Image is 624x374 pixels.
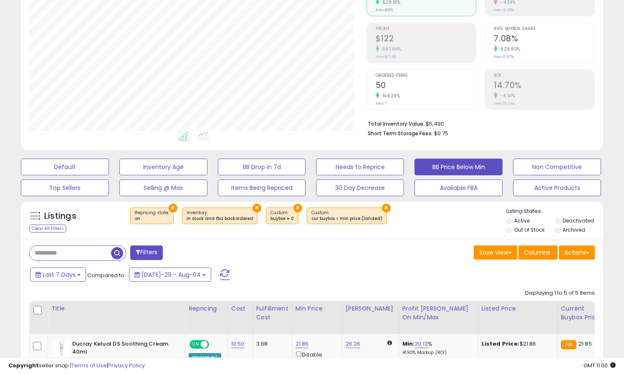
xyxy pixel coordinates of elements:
div: on [135,216,169,222]
a: 20.13 [414,340,428,348]
b: Listed Price: [482,340,520,348]
div: Title [51,304,182,313]
h2: 7.08% [494,34,594,45]
button: Default [21,159,109,175]
h2: $122 [376,34,476,45]
span: 2025-08-12 11:00 GMT [584,361,616,369]
span: Repricing state : [135,210,169,222]
button: Items Being Repriced [218,179,306,196]
small: FBA [561,340,576,349]
small: Prev: 0.97% [494,54,514,59]
div: Min Price [296,304,339,313]
span: Ordered Items [376,73,476,78]
button: × [253,204,261,212]
span: OFF [208,341,221,348]
div: Profit [PERSON_NAME] on Min/Max [402,304,475,322]
button: Columns [518,245,558,260]
div: Repricing [189,304,224,313]
p: Listing States: [506,207,603,215]
label: Archived [563,226,585,233]
div: Clear All Filters [29,225,66,232]
a: 21.86 [296,340,309,348]
small: -6.61% [498,93,515,99]
span: Inventory : [187,210,253,222]
button: × [382,204,391,212]
div: buybox = 0 [270,216,294,222]
button: 30 Day Decrease [316,179,404,196]
b: Min: [402,340,415,348]
button: [DATE]-29 - Aug-04 [129,268,211,282]
div: [PERSON_NAME] [346,304,395,313]
span: $0.75 [434,129,448,137]
button: Active Products [513,179,601,196]
b: Short Term Storage Fees: [368,130,433,137]
a: 26.26 [346,340,361,348]
img: 31Ug4FZfttS._SL40_.jpg [53,340,70,357]
button: Top Sellers [21,179,109,196]
div: in stock and fba backordered [187,216,253,222]
button: Actions [559,245,595,260]
small: Prev: $17.48 [376,54,396,59]
th: The percentage added to the cost of goods (COGS) that forms the calculator for Min & Max prices. [399,301,478,334]
label: Active [514,217,530,224]
span: ON [190,341,201,348]
h5: Listings [44,210,76,222]
h2: 50 [376,81,476,92]
label: Out of Stock [514,226,545,233]
button: BB Price Below Min [414,159,503,175]
span: Avg. Buybox Share [494,27,594,31]
div: Fulfillment Cost [256,304,288,322]
div: 3.68 [256,340,285,348]
button: Last 7 Days [30,268,86,282]
label: Deactivated [563,217,594,224]
span: Compared to: [87,271,126,279]
b: Total Inventory Value: [368,120,424,127]
span: ROI [494,73,594,78]
span: Profit [376,27,476,31]
a: Privacy Policy [108,361,145,369]
div: Current Buybox Price [561,304,604,322]
button: Needs to Reprice [316,159,404,175]
button: Selling @ Max [119,179,207,196]
button: Filters [130,245,163,260]
span: Custom: [270,210,294,222]
a: 10.50 [231,340,245,348]
button: Save View [474,245,517,260]
a: Terms of Use [71,361,107,369]
button: BB Drop in 7d [218,159,306,175]
span: Columns [524,248,550,257]
strong: Copyright [8,361,39,369]
small: Prev: 15.74% [494,101,515,106]
small: Prev: $185 [376,8,393,13]
button: × [293,204,302,212]
h2: 14.70% [494,81,594,92]
div: % [402,340,472,356]
span: [DATE]-29 - Aug-04 [141,270,201,279]
button: Available FBA [414,179,503,196]
div: seller snap | | [8,362,145,370]
small: Prev: 7 [376,101,387,106]
button: Non Competitive [513,159,601,175]
div: Displaying 1 to 5 of 5 items [525,289,595,297]
small: Prev: 9.45% [494,8,514,13]
span: Last 7 Days [43,270,76,279]
small: 629.90% [498,46,520,52]
small: 614.29% [379,93,400,99]
small: 597.94% [379,46,401,52]
button: × [169,204,177,212]
span: 21.85 [579,340,592,348]
span: Custom: [311,210,382,222]
div: Cost [231,304,249,313]
div: cur buybox < min price (landed) [311,216,382,222]
button: Inventory Age [119,159,207,175]
b: Ducray Kelual DS Soothing Cream 40ml [72,340,174,358]
div: Listed Price [482,304,554,313]
li: $5,490 [368,118,589,128]
div: $21.86 [482,340,551,348]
